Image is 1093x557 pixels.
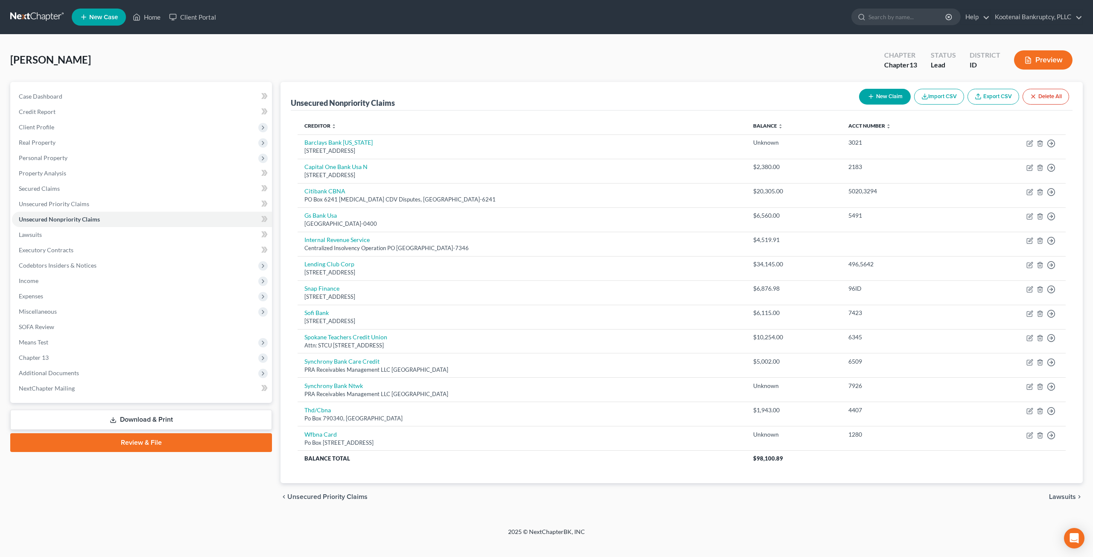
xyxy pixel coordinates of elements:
[304,260,354,268] a: Lending Club Corp
[129,9,165,25] a: Home
[753,187,835,195] div: $20,305.00
[304,236,370,243] a: Internal Revenue Service
[1064,528,1084,548] div: Open Intercom Messenger
[304,285,339,292] a: Snap Finance
[753,357,835,366] div: $5,002.00
[991,9,1082,25] a: Kootenai Bankruptcy, PLLC
[298,451,746,466] th: Balance Total
[19,323,54,330] span: SOFA Review
[961,9,990,25] a: Help
[19,139,56,146] span: Real Property
[1076,493,1083,500] i: chevron_right
[848,430,958,439] div: 1280
[848,406,958,414] div: 4407
[848,333,958,341] div: 6345
[753,406,835,414] div: $1,943.00
[304,431,337,438] a: Wfbna Card
[304,147,739,155] div: [STREET_ADDRESS]
[753,430,835,439] div: Unknown
[19,185,60,192] span: Secured Claims
[304,244,739,252] div: Centralized Insolvency Operation PO [GEOGRAPHIC_DATA]-7346
[304,317,739,325] div: [STREET_ADDRESS]
[304,439,739,447] div: Po Box [STREET_ADDRESS]
[19,108,56,115] span: Credit Report
[10,53,91,66] span: [PERSON_NAME]
[931,50,956,60] div: Status
[1049,493,1083,500] button: Lawsuits chevron_right
[909,61,917,69] span: 13
[12,166,272,181] a: Property Analysis
[970,60,1000,70] div: ID
[12,212,272,227] a: Unsecured Nonpriority Claims
[1023,89,1069,105] button: Delete All
[89,14,118,20] span: New Case
[19,338,48,346] span: Means Test
[848,309,958,317] div: 7423
[753,382,835,390] div: Unknown
[753,284,835,293] div: $6,876.98
[19,277,38,284] span: Income
[19,216,100,223] span: Unsecured Nonpriority Claims
[303,528,790,543] div: 2025 © NextChapterBK, INC
[848,211,958,220] div: 5491
[931,60,956,70] div: Lead
[10,410,272,430] a: Download & Print
[281,493,287,500] i: chevron_left
[19,308,57,315] span: Miscellaneous
[970,50,1000,60] div: District
[19,292,43,300] span: Expenses
[886,124,891,129] i: unfold_more
[304,195,739,204] div: PO Box 6241 [MEDICAL_DATA] CDV Disputes, [GEOGRAPHIC_DATA]-6241
[12,319,272,335] a: SOFA Review
[281,493,368,500] button: chevron_left Unsecured Priority Claims
[19,93,62,100] span: Case Dashboard
[304,220,739,228] div: [GEOGRAPHIC_DATA]-0400
[304,358,380,365] a: Synchrony Bank Care Credit
[753,260,835,268] div: $34,145.00
[753,138,835,147] div: Unknown
[304,414,739,423] div: Po Box 790340, [GEOGRAPHIC_DATA]
[304,163,368,170] a: Capital One Bank Usa N
[848,122,891,129] a: Acct Number unfold_more
[848,163,958,171] div: 2183
[19,262,96,269] span: Codebtors Insiders & Notices
[914,89,964,105] button: Import CSV
[884,60,917,70] div: Chapter
[868,9,947,25] input: Search by name...
[19,231,42,238] span: Lawsuits
[848,187,958,195] div: 5020,3294
[848,284,958,293] div: 96ID
[859,89,911,105] button: New Claim
[10,433,272,452] a: Review & File
[304,122,336,129] a: Creditor unfold_more
[753,236,835,244] div: $4,519.91
[12,196,272,212] a: Unsecured Priority Claims
[753,211,835,220] div: $6,560.00
[19,246,73,254] span: Executory Contracts
[1014,50,1073,70] button: Preview
[304,341,739,350] div: Attn: STCU [STREET_ADDRESS]
[12,89,272,104] a: Case Dashboard
[304,406,331,414] a: Thd/Cbna
[12,227,272,242] a: Lawsuits
[19,169,66,177] span: Property Analysis
[304,390,739,398] div: PRA Receivables Management LLC [GEOGRAPHIC_DATA]
[967,89,1019,105] a: Export CSV
[848,382,958,390] div: 7926
[304,139,373,146] a: Barclays Bank [US_STATE]
[19,369,79,376] span: Additional Documents
[848,357,958,366] div: 6509
[331,124,336,129] i: unfold_more
[848,260,958,268] div: 496,5642
[753,333,835,341] div: $10,254.00
[304,293,739,301] div: [STREET_ADDRESS]
[304,212,337,219] a: Gs Bank Usa
[12,104,272,120] a: Credit Report
[304,171,739,179] div: [STREET_ADDRESS]
[753,309,835,317] div: $6,115.00
[304,268,739,277] div: [STREET_ADDRESS]
[19,154,67,161] span: Personal Property
[165,9,220,25] a: Client Portal
[19,354,49,361] span: Chapter 13
[304,333,387,341] a: Spokane Teachers Credit Union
